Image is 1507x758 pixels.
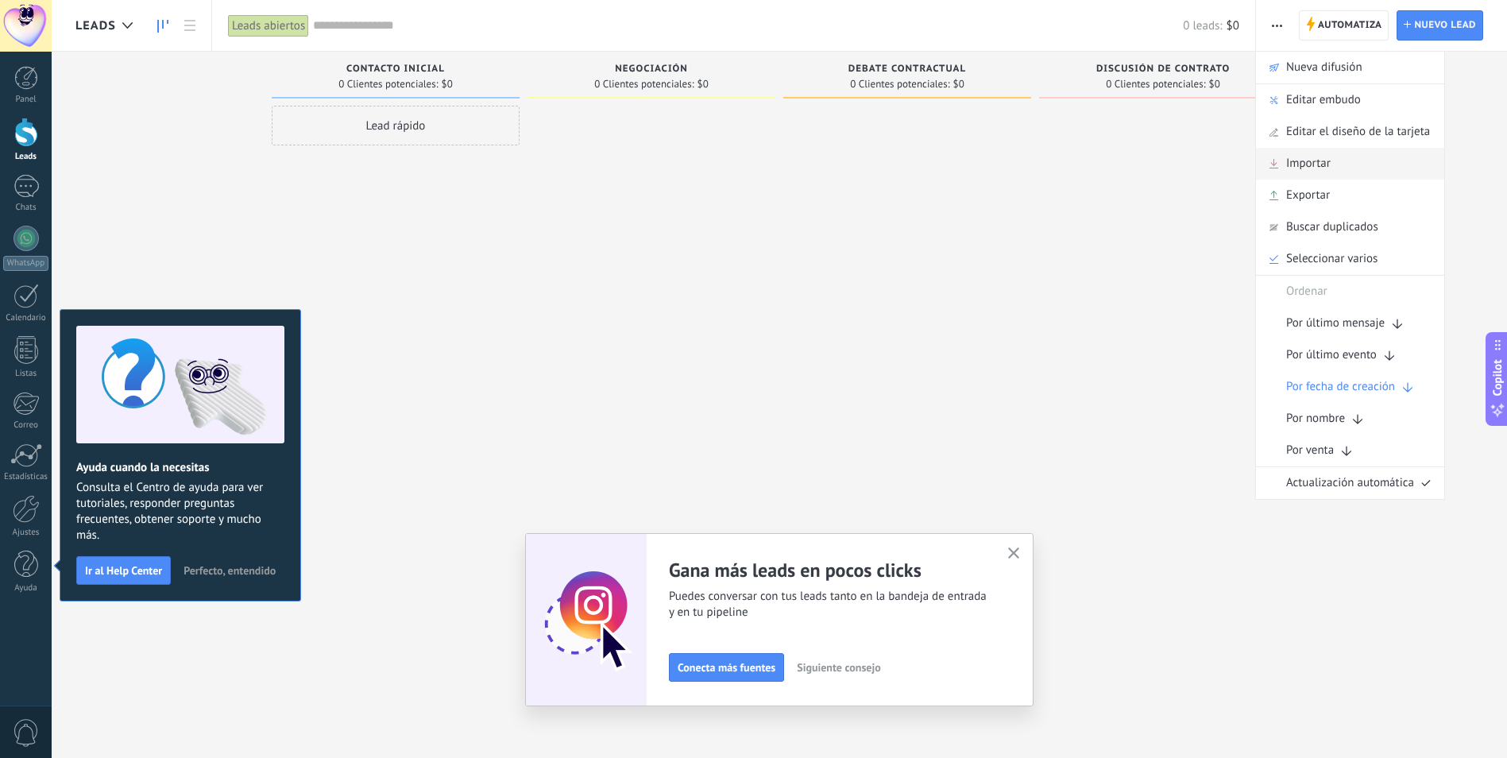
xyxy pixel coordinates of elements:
span: 0 Clientes potenciales: [1106,79,1205,89]
span: Por último mensaje [1286,307,1385,339]
span: 0 leads: [1183,18,1222,33]
div: Listas [3,369,49,379]
span: Nuevo lead [1414,11,1476,40]
a: Lista [176,10,203,41]
span: Leads [75,18,116,33]
span: Seleccionar varios [1286,243,1378,275]
div: Panel [3,95,49,105]
div: Calendario [3,313,49,323]
span: $0 [1209,79,1220,89]
div: Debate contractual [791,64,1023,77]
span: Por venta [1286,435,1334,466]
div: Contacto inicial [280,64,512,77]
span: Contacto inicial [346,64,445,75]
span: Nueva difusión [1286,52,1362,83]
h2: Gana más leads en pocos clicks [669,558,988,582]
span: Ordenar [1286,276,1327,307]
button: Más [1265,10,1289,41]
span: Ir al Help Center [85,565,162,576]
span: Discusión de contrato [1096,64,1230,75]
span: 0 Clientes potenciales: [850,79,949,89]
span: $0 [1227,18,1239,33]
span: Buscar duplicados [1286,211,1378,243]
div: Estadísticas [3,472,49,482]
div: Negociación [535,64,767,77]
span: Actualización automática [1286,467,1414,499]
button: Perfecto, entendido [176,559,283,582]
button: Ir al Help Center [76,556,171,585]
span: $0 [442,79,453,89]
span: Editar el diseño de la tarjeta [1286,116,1430,148]
span: $0 [953,79,964,89]
span: Automatiza [1318,11,1382,40]
h2: Ayuda cuando la necesitas [76,460,284,475]
a: Leads [149,10,176,41]
a: Automatiza [1299,10,1389,41]
span: Editar embudo [1286,84,1361,116]
span: Siguiente consejo [797,662,880,673]
span: Debate contractual [848,64,966,75]
span: Puedes conversar con tus leads tanto en la bandeja de entrada y en tu pipeline [669,589,988,621]
span: Importar [1286,148,1331,180]
span: $0 [697,79,709,89]
a: Nuevo lead [1397,10,1483,41]
span: Conecta más fuentes [678,662,775,673]
div: WhatsApp [3,256,48,271]
span: Negociación [615,64,688,75]
div: Discusión de contrato [1047,64,1279,77]
span: Perfecto, entendido [184,565,276,576]
span: Consulta el Centro de ayuda para ver tutoriales, responder preguntas frecuentes, obtener soporte ... [76,480,284,543]
button: Conecta más fuentes [669,653,784,682]
span: Copilot [1490,360,1505,396]
div: Leads abiertos [228,14,309,37]
span: Por fecha de creación [1286,371,1395,403]
div: Correo [3,420,49,431]
span: 0 Clientes potenciales: [338,79,438,89]
div: Leads [3,152,49,162]
div: Lead rápido [272,106,520,145]
button: Siguiente consejo [790,656,887,679]
span: Por último evento [1286,339,1377,371]
div: Ajustes [3,528,49,538]
div: Chats [3,203,49,213]
span: Exportar [1286,180,1330,211]
span: Por nombre [1286,403,1345,435]
span: 0 Clientes potenciales: [594,79,694,89]
div: Ayuda [3,583,49,594]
